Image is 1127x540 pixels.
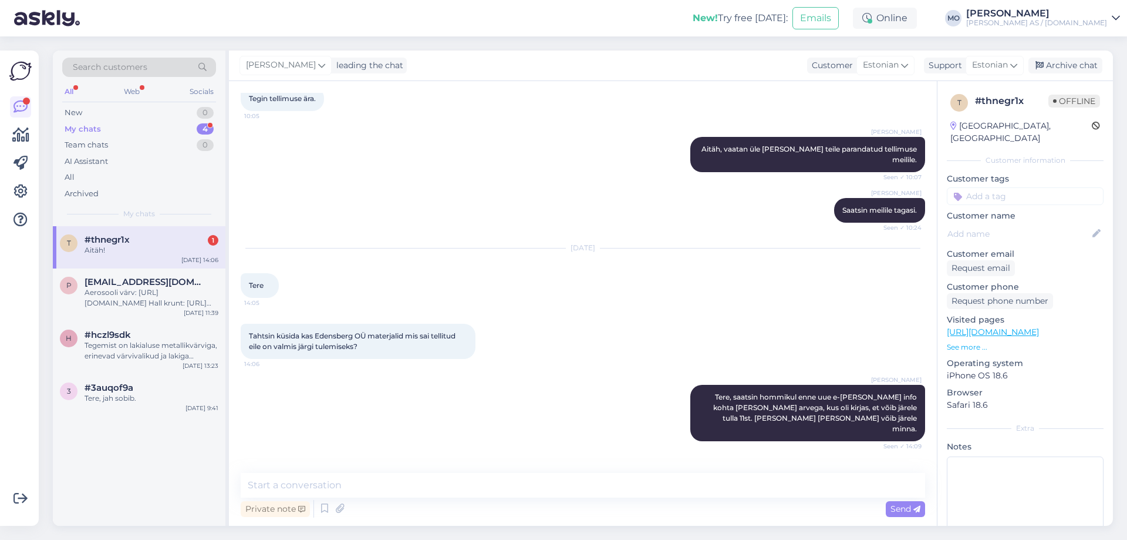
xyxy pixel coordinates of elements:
div: [PERSON_NAME] AS / [DOMAIN_NAME] [966,18,1107,28]
span: Tere, saatsin hommikul enne uue e-[PERSON_NAME] info kohta [PERSON_NAME] arvega, kus oli kirjas, ... [713,393,919,433]
div: All [65,172,75,183]
span: [PERSON_NAME] [871,375,922,384]
div: leading the chat [332,59,403,72]
div: [PERSON_NAME] [966,9,1107,18]
div: My chats [65,123,101,135]
span: Seen ✓ 10:24 [878,223,922,232]
div: Request email [947,260,1015,276]
div: Extra [947,423,1104,434]
span: Tegin tellimuse ära. [249,94,316,103]
p: Operating system [947,357,1104,370]
div: New [65,107,82,119]
input: Add a tag [947,187,1104,205]
div: Web [122,84,142,99]
p: Customer email [947,248,1104,260]
div: [GEOGRAPHIC_DATA], [GEOGRAPHIC_DATA] [950,120,1092,145]
img: Askly Logo [9,60,32,82]
div: Team chats [65,139,108,151]
button: Emails [792,7,839,29]
div: Tegemist on lakialuse metallikvärviga, erinevad värvivalikud ja lakiga komplektid on saadaval mei... [85,340,218,361]
div: Aitäh! [85,245,218,256]
span: Seen ✓ 10:07 [878,173,922,182]
div: Online [853,8,917,29]
span: Search customers [73,61,147,73]
span: Offline [1048,95,1100,108]
span: pasituominen63@gmail.com [85,277,207,287]
p: Customer tags [947,173,1104,185]
span: #hczl9sdk [85,330,131,340]
span: Tahtsin küsida kas Edensberg OÜ materjalid mis sai tellitud eile on valmis järgi tulemiseks? [249,331,457,351]
div: Customer information [947,155,1104,166]
div: [DATE] [241,243,925,253]
span: 14:06 [244,360,288,368]
p: See more ... [947,342,1104,353]
span: 14:05 [244,298,288,307]
span: My chats [123,209,155,219]
p: Visited pages [947,314,1104,326]
span: 10:05 [244,112,288,120]
div: 0 [197,139,214,151]
span: Estonian [972,59,1008,72]
span: [PERSON_NAME] [246,59,316,72]
div: Request phone number [947,293,1053,309]
a: [URL][DOMAIN_NAME] [947,327,1039,337]
div: [DATE] 14:06 [181,256,218,264]
span: t [67,239,71,247]
p: Browser [947,387,1104,399]
p: Customer phone [947,281,1104,293]
div: AI Assistant [65,156,108,167]
p: iPhone OS 18.6 [947,370,1104,382]
div: 0 [197,107,214,119]
p: Customer name [947,210,1104,222]
span: Aitäh, vaatan üle [PERSON_NAME] teile parandatud tellimuse meilile. [701,145,919,164]
div: Socials [187,84,216,99]
div: Aerosooli värv: [URL][DOMAIN_NAME] Hall krunt: [URL][DOMAIN_NAME] Antud värv vajab ka lakki [PERS... [85,287,218,308]
div: [DATE] 9:41 [185,404,218,412]
p: Notes [947,441,1104,453]
div: Support [924,59,962,72]
div: Archive chat [1028,58,1102,73]
div: Try free [DATE]: [693,11,788,25]
div: MO [945,10,961,26]
input: Add name [947,227,1090,240]
span: #3auqof9a [85,383,133,393]
div: # thnegr1x [975,94,1048,108]
span: p [66,281,72,290]
div: Private note [241,501,310,517]
p: Safari 18.6 [947,399,1104,411]
span: [PERSON_NAME] [871,128,922,136]
span: Saatsin meilile tagasi. [842,206,917,214]
b: New! [693,12,718,24]
span: t [957,98,961,107]
div: 4 [197,123,214,135]
span: [PERSON_NAME] [871,189,922,197]
span: #thnegr1x [85,234,130,245]
div: 1 [208,235,218,246]
span: Seen ✓ 14:09 [878,442,922,451]
div: All [62,84,76,99]
div: Archived [65,188,99,200]
span: Estonian [863,59,899,72]
span: Send [890,504,920,514]
div: Tere, jah sobib. [85,393,218,404]
span: 3 [67,387,71,395]
a: [PERSON_NAME][PERSON_NAME] AS / [DOMAIN_NAME] [966,9,1120,28]
span: h [66,334,72,343]
span: Tere [249,281,264,290]
div: Customer [807,59,853,72]
div: [DATE] 11:39 [184,308,218,317]
div: [DATE] 13:23 [183,361,218,370]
